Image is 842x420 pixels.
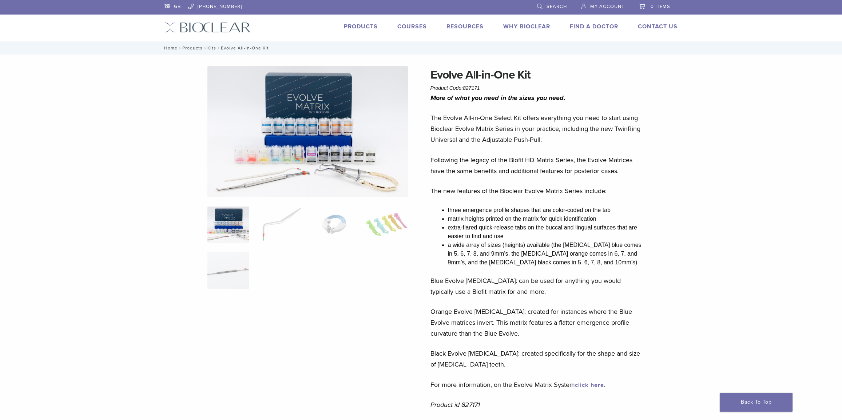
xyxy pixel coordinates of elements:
[448,206,644,215] li: three emergence profile shapes that are color-coded on the tab
[720,393,793,412] a: Back To Top
[575,381,604,389] a: click here
[547,4,567,9] span: Search
[463,85,480,91] span: 827171
[448,215,644,223] li: matrix heights printed on the matrix for quick identification
[207,207,249,243] img: IMG_0457-scaled-e1745362001290-300x300.jpg
[448,223,644,241] li: extra-flared quick-release tabs on the buccal and lingual surfaces that are easier to find and use
[446,23,484,30] a: Resources
[207,66,408,197] img: IMG_0457
[313,207,355,243] img: Evolve All-in-One Kit - Image 3
[638,23,678,30] a: Contact Us
[430,379,644,390] p: For more information, on the Evolve Matrix System .
[430,85,480,91] span: Product Code:
[216,46,221,50] span: /
[260,207,302,243] img: Evolve All-in-One Kit - Image 2
[503,23,550,30] a: Why Bioclear
[430,306,644,339] p: Orange Evolve [MEDICAL_DATA]: created for instances where the Blue Evolve matrices invert. This m...
[182,45,203,51] a: Products
[651,4,670,9] span: 0 items
[430,185,644,196] p: The new features of the Bioclear Evolve Matrix Series include:
[448,241,644,267] li: a wide array of sizes (heights) available (the [MEDICAL_DATA] blue comes in 5, 6, 7, 8, and 9mm’s...
[164,22,251,33] img: Bioclear
[203,46,207,50] span: /
[430,66,644,84] h1: Evolve All-in-One Kit
[430,275,644,297] p: Blue Evolve [MEDICAL_DATA]: can be used for anything you would typically use a Biofit matrix for ...
[344,23,378,30] a: Products
[207,45,216,51] a: Kits
[162,45,178,51] a: Home
[430,112,644,145] p: The Evolve All-in-One Select Kit offers everything you need to start using Bioclear Evolve Matrix...
[570,23,618,30] a: Find A Doctor
[590,4,624,9] span: My Account
[366,207,408,243] img: Evolve All-in-One Kit - Image 4
[430,94,565,102] i: More of what you need in the sizes you need.
[430,155,644,176] p: Following the legacy of the Biofit HD Matrix Series, the Evolve Matrices have the same benefits a...
[178,46,182,50] span: /
[207,252,249,289] img: Evolve All-in-One Kit - Image 5
[159,41,683,55] nav: Evolve All-in-One Kit
[397,23,427,30] a: Courses
[430,348,644,370] p: Black Evolve [MEDICAL_DATA]: created specifically for the shape and size of [MEDICAL_DATA] teeth.
[430,401,480,409] em: Product id 827171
